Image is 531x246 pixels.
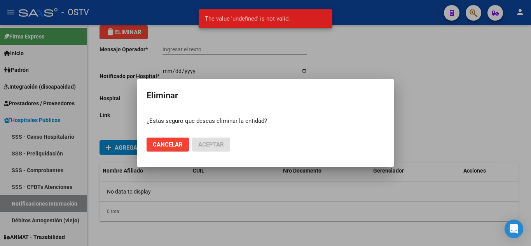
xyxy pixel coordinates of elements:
span: Cancelar [153,141,183,148]
span: Aceptar [198,141,224,148]
span: The value 'undefined' is not valid. [205,15,290,23]
p: ¿Estás seguro que deseas eliminar la entidad? [147,117,384,126]
button: Cancelar [147,138,189,152]
div: Open Intercom Messenger [505,220,523,238]
h2: Eliminar [147,88,384,103]
button: Aceptar [192,138,230,152]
